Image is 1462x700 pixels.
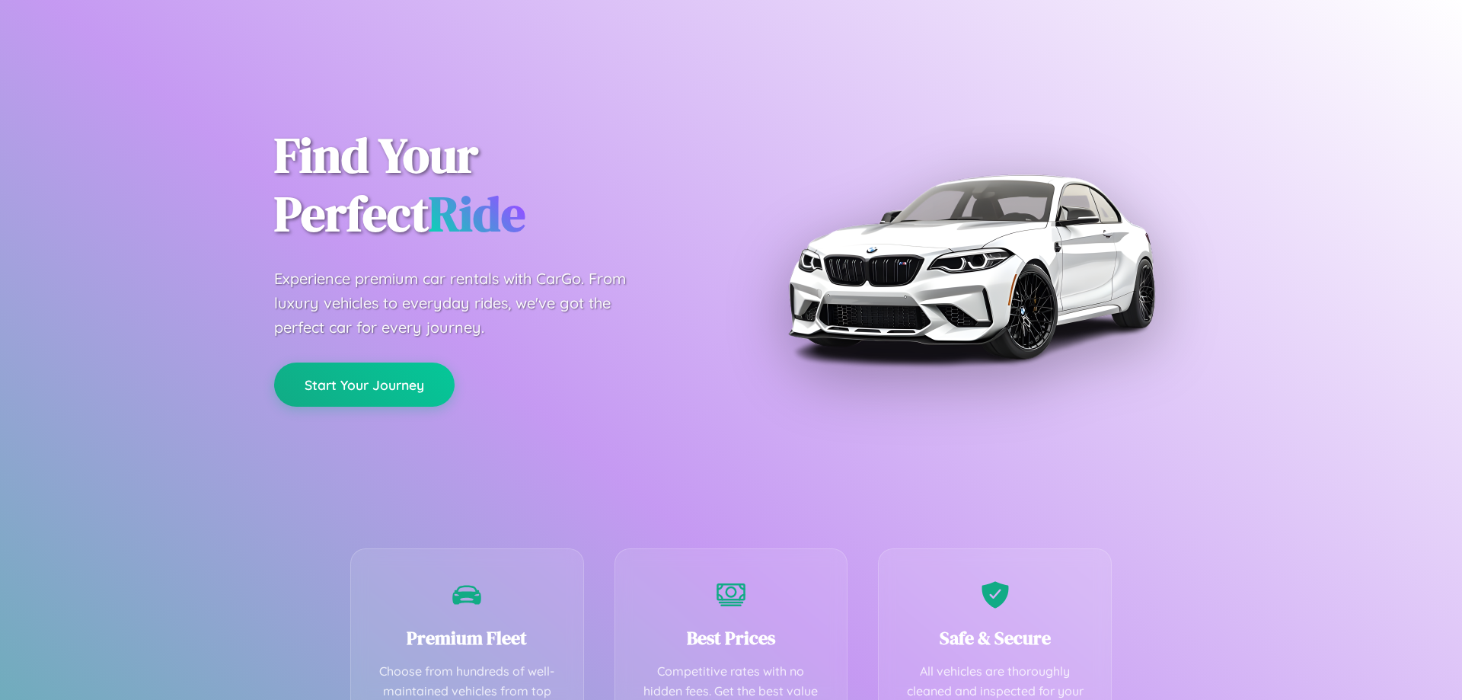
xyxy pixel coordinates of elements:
[274,363,455,407] button: Start Your Journey
[902,625,1088,650] h3: Safe & Secure
[374,625,560,650] h3: Premium Fleet
[638,625,825,650] h3: Best Prices
[274,126,708,244] h1: Find Your Perfect
[274,267,655,340] p: Experience premium car rentals with CarGo. From luxury vehicles to everyday rides, we've got the ...
[780,76,1161,457] img: Premium BMW car rental vehicle
[429,181,525,247] span: Ride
